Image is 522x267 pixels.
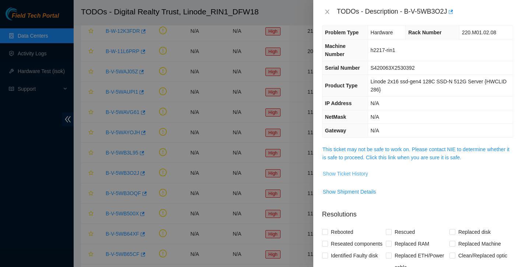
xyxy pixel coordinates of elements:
[325,83,357,89] span: Product Type
[323,188,376,196] span: Show Shipment Details
[325,30,359,35] span: Problem Type
[371,100,379,106] span: N/A
[328,250,381,261] span: Identified Faulty disk
[328,238,385,250] span: Reseated components
[322,146,509,160] a: This ticket may not be safe to work on. Please contact NIE to determine whether it is safe to pro...
[325,114,346,120] span: NetMask
[324,9,330,15] span: close
[371,47,395,53] span: h2217-rin1
[328,226,356,238] span: Rebooted
[455,250,510,261] span: Clean/Replaced optic
[322,8,332,15] button: Close
[325,100,352,106] span: IP Address
[337,6,513,18] div: TODOs - Description - B-V-5WB3O2J
[325,65,360,71] span: Serial Number
[322,168,368,180] button: Show Ticket History
[371,30,393,35] span: Hardware
[371,114,379,120] span: N/A
[371,65,415,71] span: S420063X2530392
[322,186,377,198] button: Show Shipment Details
[325,43,346,57] span: Machine Number
[322,204,513,219] p: Resolutions
[371,79,507,93] span: Linode 2x16 ssd-gen4 128C SSD-N 512G Server {HWCLID 286}
[371,128,379,133] span: N/A
[408,30,441,35] span: Rack Number
[455,238,504,250] span: Replaced Machine
[455,226,494,238] span: Replaced disk
[392,226,418,238] span: Rescued
[462,30,496,35] span: 220.M01.02.08
[323,170,368,178] span: Show Ticket History
[325,128,346,133] span: Gateway
[392,238,432,250] span: Replaced RAM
